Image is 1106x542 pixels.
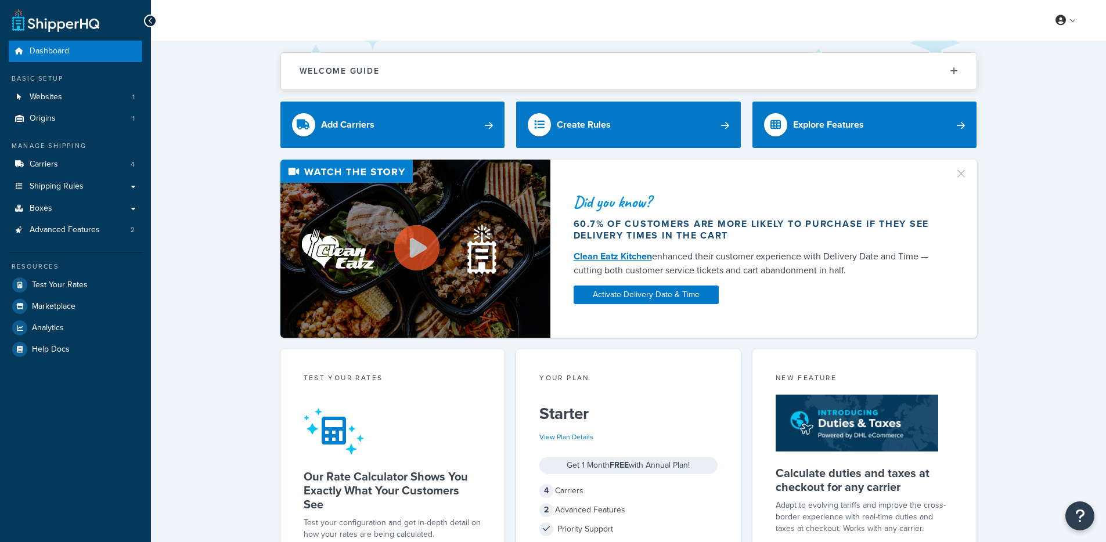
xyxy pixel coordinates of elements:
[9,296,142,317] a: Marketplace
[9,154,142,175] a: Carriers4
[9,108,142,129] li: Origins
[539,373,718,386] div: Your Plan
[776,373,954,386] div: New Feature
[9,154,142,175] li: Carriers
[539,457,718,474] div: Get 1 Month with Annual Plan!
[321,117,374,133] div: Add Carriers
[1065,501,1094,530] button: Open Resource Center
[539,503,553,517] span: 2
[574,250,941,277] div: enhanced their customer experience with Delivery Date and Time — cutting both customer service ti...
[539,483,718,499] div: Carriers
[9,86,142,108] a: Websites1
[9,339,142,360] a: Help Docs
[9,274,142,295] a: Test Your Rates
[280,160,550,338] img: Video thumbnail
[280,102,505,148] a: Add Carriers
[32,323,64,333] span: Analytics
[131,225,135,235] span: 2
[304,517,482,540] div: Test your configuration and get in-depth detail on how your rates are being calculated.
[9,317,142,338] a: Analytics
[9,141,142,151] div: Manage Shipping
[9,219,142,241] a: Advanced Features2
[574,218,941,241] div: 60.7% of customers are more likely to purchase if they see delivery times in the cart
[539,521,718,537] div: Priority Support
[9,219,142,241] li: Advanced Features
[30,225,100,235] span: Advanced Features
[32,345,70,355] span: Help Docs
[539,432,593,442] a: View Plan Details
[539,484,553,498] span: 4
[539,404,718,423] h5: Starter
[9,86,142,108] li: Websites
[9,262,142,272] div: Resources
[30,160,58,169] span: Carriers
[300,67,380,75] h2: Welcome Guide
[516,102,741,148] a: Create Rules
[776,500,954,534] p: Adapt to evolving tariffs and improve the cross-border experience with real-time duties and taxes...
[9,108,142,129] a: Origins1
[32,302,75,312] span: Marketplace
[30,46,69,56] span: Dashboard
[30,114,56,124] span: Origins
[9,176,142,197] a: Shipping Rules
[539,502,718,518] div: Advanced Features
[9,74,142,84] div: Basic Setup
[574,286,719,304] a: Activate Delivery Date & Time
[30,204,52,214] span: Boxes
[132,92,135,102] span: 1
[793,117,864,133] div: Explore Features
[574,250,652,263] a: Clean Eatz Kitchen
[132,114,135,124] span: 1
[9,41,142,62] a: Dashboard
[557,117,611,133] div: Create Rules
[304,373,482,386] div: Test your rates
[30,182,84,191] span: Shipping Rules
[30,92,62,102] span: Websites
[32,280,88,290] span: Test Your Rates
[574,194,941,210] div: Did you know?
[281,53,977,89] button: Welcome Guide
[610,459,629,471] strong: FREE
[776,466,954,494] h5: Calculate duties and taxes at checkout for any carrier
[304,469,482,511] h5: Our Rate Calculator Shows You Exactly What Your Customers See
[9,198,142,219] a: Boxes
[752,102,977,148] a: Explore Features
[131,160,135,169] span: 4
